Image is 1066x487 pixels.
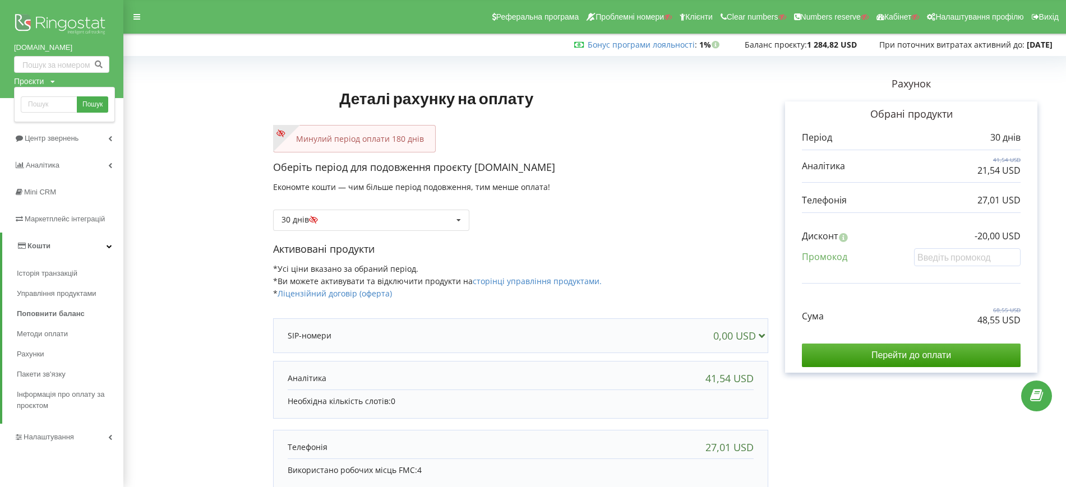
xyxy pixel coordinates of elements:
p: Оберіть період для подовження проєкту [DOMAIN_NAME] [273,160,768,175]
p: Аналітика [288,373,326,384]
img: Ringostat logo [14,11,109,39]
strong: 1% [699,39,722,50]
p: Необхідна кількість слотів: [288,396,754,407]
span: Пакети зв'язку [17,369,66,380]
span: Центр звернень [25,134,79,142]
p: Минулий період оплати 180 днів [285,133,424,145]
span: Баланс проєкту: [745,39,807,50]
a: Пошук [77,96,108,113]
a: сторінці управління продуктами. [473,276,602,286]
span: Clear numbers [727,12,778,21]
div: 41,54 USD [705,373,754,384]
p: Рахунок [768,77,1054,91]
span: Управління продуктами [17,288,96,299]
span: Методи оплати [17,328,68,340]
div: 27,01 USD [705,442,754,453]
div: 0,00 USD [713,330,770,341]
a: Ліцензійний договір (оферта) [278,288,392,299]
p: Використано робочих місць FMC: [288,465,754,476]
span: Кабінет [884,12,912,21]
a: Управління продуктами [17,284,123,304]
span: Кошти [27,242,50,250]
strong: 1 284,82 USD [807,39,857,50]
span: Поповнити баланс [17,308,85,319]
a: Поповнити баланс [17,304,123,324]
a: Пакети зв'язку [17,364,123,384]
input: Перейти до оплати [802,344,1021,367]
span: Налаштування [24,433,74,441]
p: Обрані продукти [802,107,1021,122]
span: Економте кошти — чим більше період подовження, тим менше оплата! [273,182,550,192]
strong: [DATE] [1027,39,1053,50]
a: Історія транзакцій [17,263,123,284]
span: *Ви можете активувати та відключити продукти на [273,276,602,286]
span: Інформація про оплату за проєктом [17,389,118,411]
span: Клієнти [685,12,713,21]
p: 21,54 USD [977,164,1021,177]
input: Пошук [21,96,77,113]
p: 68,55 USD [977,306,1021,314]
span: 4 [417,465,422,475]
p: 48,55 USD [977,314,1021,327]
span: : [588,39,697,50]
a: [DOMAIN_NAME] [14,42,109,53]
span: Рахунки [17,349,44,360]
input: Пошук за номером [14,56,109,73]
p: Телефонія [288,442,327,453]
p: SIP-номери [288,330,331,341]
div: Проєкти [14,76,44,87]
span: Numbers reserve [801,12,861,21]
p: 30 днів [990,131,1021,144]
span: Маркетплейс інтеграцій [25,215,105,223]
p: Дисконт [802,230,838,243]
h1: Деталі рахунку на оплату [273,71,600,125]
span: 0 [391,396,395,406]
p: Активовані продукти [273,242,768,257]
span: Проблемні номери [596,12,664,21]
span: Реферальна програма [496,12,579,21]
a: Методи оплати [17,324,123,344]
span: *Усі ціни вказано за обраний період. [273,263,418,274]
a: Рахунки [17,344,123,364]
p: Аналітика [802,160,845,173]
p: Телефонія [802,194,847,207]
p: 41,54 USD [977,156,1021,164]
span: Пошук [82,100,103,110]
span: При поточних витратах активний до: [879,39,1025,50]
input: Введіть промокод [914,248,1021,266]
div: 30 днів [282,216,325,224]
span: Аналiтика [26,161,59,169]
span: Налаштування профілю [935,12,1023,21]
span: Історія транзакцій [17,268,77,279]
p: -20,00 USD [975,230,1021,243]
p: Період [802,131,832,144]
p: Промокод [802,251,847,263]
p: 27,01 USD [977,194,1021,207]
span: Вихід [1039,12,1059,21]
span: Mini CRM [24,188,56,196]
a: Кошти [2,233,123,259]
a: Інформація про оплату за проєктом [17,384,123,416]
a: Бонус програми лояльності [588,39,695,50]
p: Сума [802,310,824,323]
